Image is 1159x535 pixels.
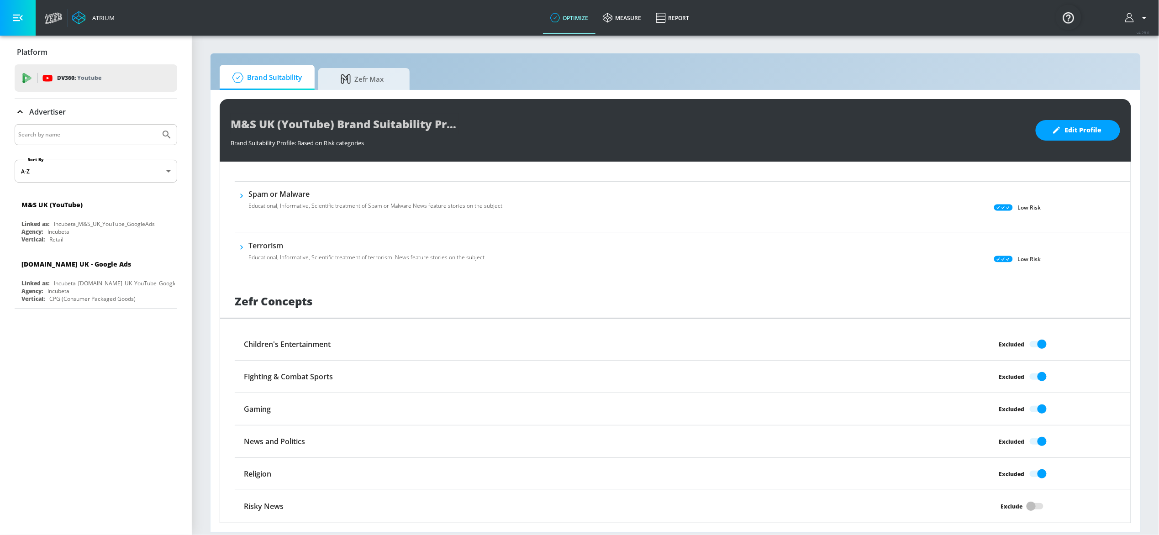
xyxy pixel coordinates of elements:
[244,339,331,349] h6: Children's Entertainment
[231,134,1027,147] div: Brand Suitability Profile: Based on Risk categories
[1056,5,1081,30] button: Open Resource Center
[1036,120,1120,141] button: Edit Profile
[244,372,333,382] h6: Fighting & Combat Sports
[15,253,177,305] div: [DOMAIN_NAME] UK - Google AdsLinked as:Incubeta_[DOMAIN_NAME]_UK_YouTube_GoogleAdsAgency:Incubeta...
[1137,30,1150,35] span: v 4.28.0
[15,64,177,92] div: DV360: Youtube
[15,194,177,246] div: M&S UK (YouTube)Linked as:Incubeta_M&S_UK_YouTube_GoogleAdsAgency:IncubetaVertical:Retail
[26,157,46,163] label: Sort By
[1017,254,1041,264] p: Low Risk
[72,11,115,25] a: Atrium
[77,73,101,83] p: Youtube
[21,279,49,287] div: Linked as:
[21,200,83,209] div: M&S UK (YouTube)
[248,241,486,251] h6: Terrorism
[21,260,131,268] div: [DOMAIN_NAME] UK - Google Ads
[15,39,177,65] div: Platform
[244,436,305,446] h6: News and Politics
[54,220,155,228] div: Incubeta_M&S_UK_YouTube_GoogleAds
[54,279,187,287] div: Incubeta_[DOMAIN_NAME]_UK_YouTube_GoogleAds
[47,287,69,295] div: Incubeta
[49,236,63,243] div: Retail
[248,189,504,199] h6: Spam or Malware
[29,107,66,117] p: Advertiser
[15,190,177,309] nav: list of Advertiser
[21,220,49,228] div: Linked as:
[543,1,595,34] a: optimize
[648,1,696,34] a: Report
[327,68,397,90] span: Zefr Max
[21,236,45,243] div: Vertical:
[57,73,101,83] p: DV360:
[235,294,312,309] h1: Zefr Concepts
[244,469,271,479] h6: Religion
[21,287,43,295] div: Agency:
[18,129,157,141] input: Search by name
[244,501,284,511] h6: Risky News
[21,295,45,303] div: Vertical:
[595,1,648,34] a: measure
[248,241,486,267] div: TerrorismEducational, Informative, Scientific treatment of terrorism. News feature stories on the...
[248,253,486,262] p: Educational, Informative, Scientific treatment of terrorism. News feature stories on the subject.
[248,189,504,215] div: Spam or MalwareEducational, Informative, Scientific treatment of Spam or Malware News feature sto...
[89,14,115,22] div: Atrium
[1054,125,1102,136] span: Edit Profile
[1017,203,1041,212] p: Low Risk
[15,99,177,125] div: Advertiser
[15,160,177,183] div: A-Z
[49,295,136,303] div: CPG (Consumer Packaged Goods)
[244,404,271,414] h6: Gaming
[47,228,69,236] div: Incubeta
[248,202,504,210] p: Educational, Informative, Scientific treatment of Spam or Malware News feature stories on the sub...
[229,67,302,89] span: Brand Suitability
[21,228,43,236] div: Agency:
[15,124,177,309] div: Advertiser
[17,47,47,57] p: Platform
